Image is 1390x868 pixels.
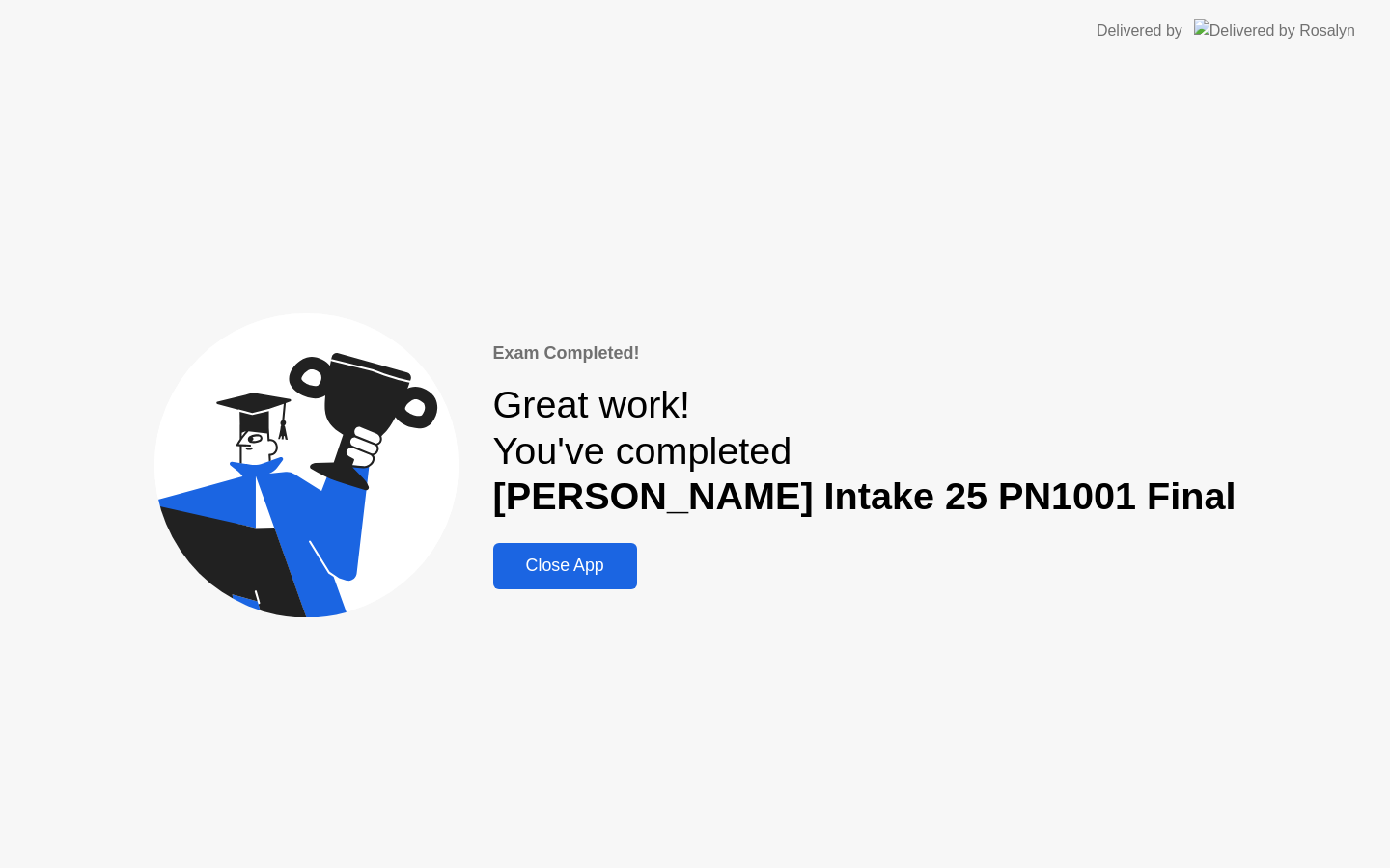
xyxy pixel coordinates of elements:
img: Delivered by Rosalyn [1194,19,1355,41]
div: Close App [499,556,631,576]
div: Exam Completed! [493,340,1237,366]
div: Great work! You've completed [493,382,1237,520]
button: Close App [493,543,637,589]
div: Delivered by [1097,19,1182,42]
b: [PERSON_NAME] Intake 25 PN1001 Final [493,475,1237,517]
